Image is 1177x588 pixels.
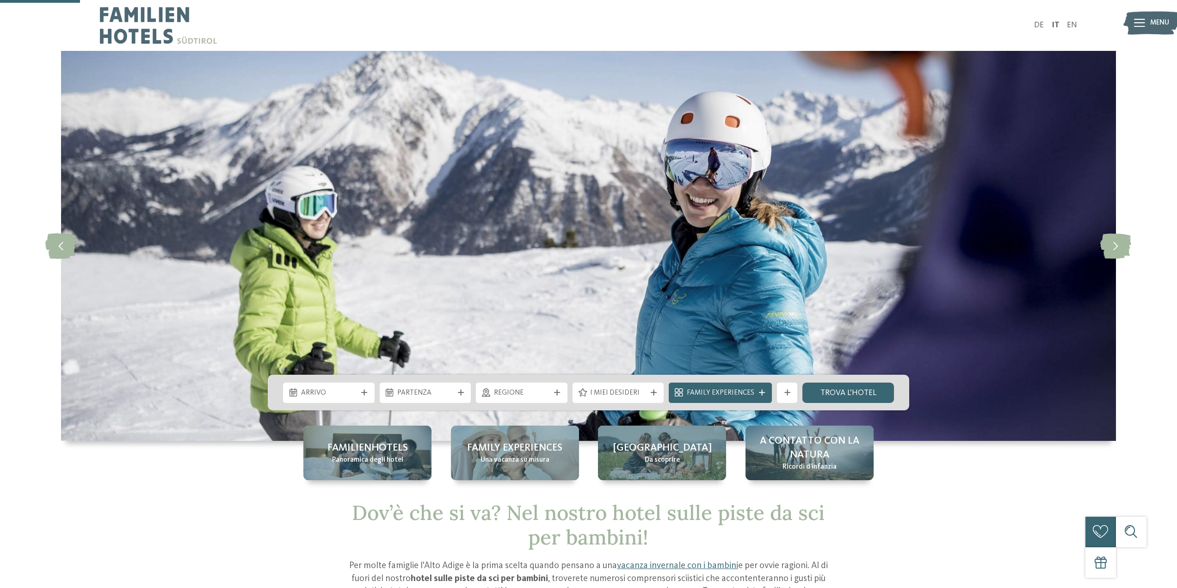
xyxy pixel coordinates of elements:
[332,455,403,465] span: Panoramica degli hotel
[746,426,874,480] a: Hotel sulle piste da sci per bambini: divertimento senza confini A contatto con la natura Ricordi...
[1067,21,1077,29] a: EN
[494,388,550,398] span: Regione
[687,388,754,398] span: Family Experiences
[617,561,738,570] a: vacanza invernale con i bambini
[783,462,837,472] span: Ricordi d’infanzia
[598,426,726,480] a: Hotel sulle piste da sci per bambini: divertimento senza confini [GEOGRAPHIC_DATA] Da scoprire
[802,383,894,403] a: trova l’hotel
[451,426,579,480] a: Hotel sulle piste da sci per bambini: divertimento senza confini Family experiences Una vacanza s...
[645,455,680,465] span: Da scoprire
[303,426,431,480] a: Hotel sulle piste da sci per bambini: divertimento senza confini Familienhotels Panoramica degli ...
[1150,18,1169,28] span: Menu
[590,388,646,398] span: I miei desideri
[301,388,357,398] span: Arrivo
[411,574,548,583] strong: hotel sulle piste da sci per bambini
[61,51,1116,441] img: Hotel sulle piste da sci per bambini: divertimento senza confini
[1052,21,1060,29] a: IT
[352,500,825,550] span: Dov’è che si va? Nel nostro hotel sulle piste da sci per bambini!
[1034,21,1044,29] a: DE
[613,441,712,455] span: [GEOGRAPHIC_DATA]
[756,434,863,463] span: A contatto con la natura
[481,455,549,465] span: Una vacanza su misura
[397,388,453,398] span: Partenza
[327,441,408,455] span: Familienhotels
[467,441,562,455] span: Family experiences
